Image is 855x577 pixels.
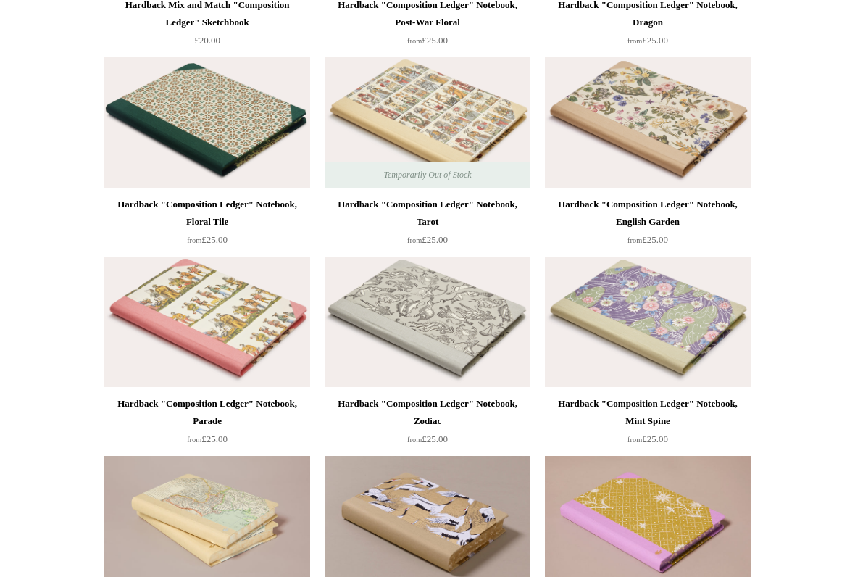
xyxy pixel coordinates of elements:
[627,234,668,245] span: £25.00
[549,196,747,231] div: Hardback "Composition Ledger" Notebook, English Garden
[194,35,220,46] span: £20.00
[407,35,448,46] span: £25.00
[108,196,306,231] div: Hardback "Composition Ledger" Notebook, Floral Tile
[104,57,310,188] a: Hardback "Composition Ledger" Notebook, Floral Tile Hardback "Composition Ledger" Notebook, Flora...
[407,236,422,244] span: from
[104,57,310,188] img: Hardback "Composition Ledger" Notebook, Floral Tile
[108,395,306,430] div: Hardback "Composition Ledger" Notebook, Parade
[328,196,527,231] div: Hardback "Composition Ledger" Notebook, Tarot
[627,37,642,45] span: from
[545,57,751,188] img: Hardback "Composition Ledger" Notebook, English Garden
[104,196,310,255] a: Hardback "Composition Ledger" Notebook, Floral Tile from£25.00
[325,196,530,255] a: Hardback "Composition Ledger" Notebook, Tarot from£25.00
[627,35,668,46] span: £25.00
[407,433,448,444] span: £25.00
[407,37,422,45] span: from
[545,196,751,255] a: Hardback "Composition Ledger" Notebook, English Garden from£25.00
[627,433,668,444] span: £25.00
[104,395,310,454] a: Hardback "Composition Ledger" Notebook, Parade from£25.00
[627,436,642,444] span: from
[407,234,448,245] span: £25.00
[545,57,751,188] a: Hardback "Composition Ledger" Notebook, English Garden Hardback "Composition Ledger" Notebook, En...
[627,236,642,244] span: from
[325,395,530,454] a: Hardback "Composition Ledger" Notebook, Zodiac from£25.00
[545,257,751,387] a: Hardback "Composition Ledger" Notebook, Mint Spine Hardback "Composition Ledger" Notebook, Mint S...
[325,257,530,387] img: Hardback "Composition Ledger" Notebook, Zodiac
[187,433,228,444] span: £25.00
[104,257,310,387] img: Hardback "Composition Ledger" Notebook, Parade
[187,236,201,244] span: from
[549,395,747,430] div: Hardback "Composition Ledger" Notebook, Mint Spine
[545,257,751,387] img: Hardback "Composition Ledger" Notebook, Mint Spine
[104,257,310,387] a: Hardback "Composition Ledger" Notebook, Parade Hardback "Composition Ledger" Notebook, Parade
[328,395,527,430] div: Hardback "Composition Ledger" Notebook, Zodiac
[187,234,228,245] span: £25.00
[187,436,201,444] span: from
[545,395,751,454] a: Hardback "Composition Ledger" Notebook, Mint Spine from£25.00
[407,436,422,444] span: from
[369,162,485,188] span: Temporarily Out of Stock
[325,57,530,188] a: Hardback "Composition Ledger" Notebook, Tarot Hardback "Composition Ledger" Notebook, Tarot Tempo...
[325,257,530,387] a: Hardback "Composition Ledger" Notebook, Zodiac Hardback "Composition Ledger" Notebook, Zodiac
[325,57,530,188] img: Hardback "Composition Ledger" Notebook, Tarot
